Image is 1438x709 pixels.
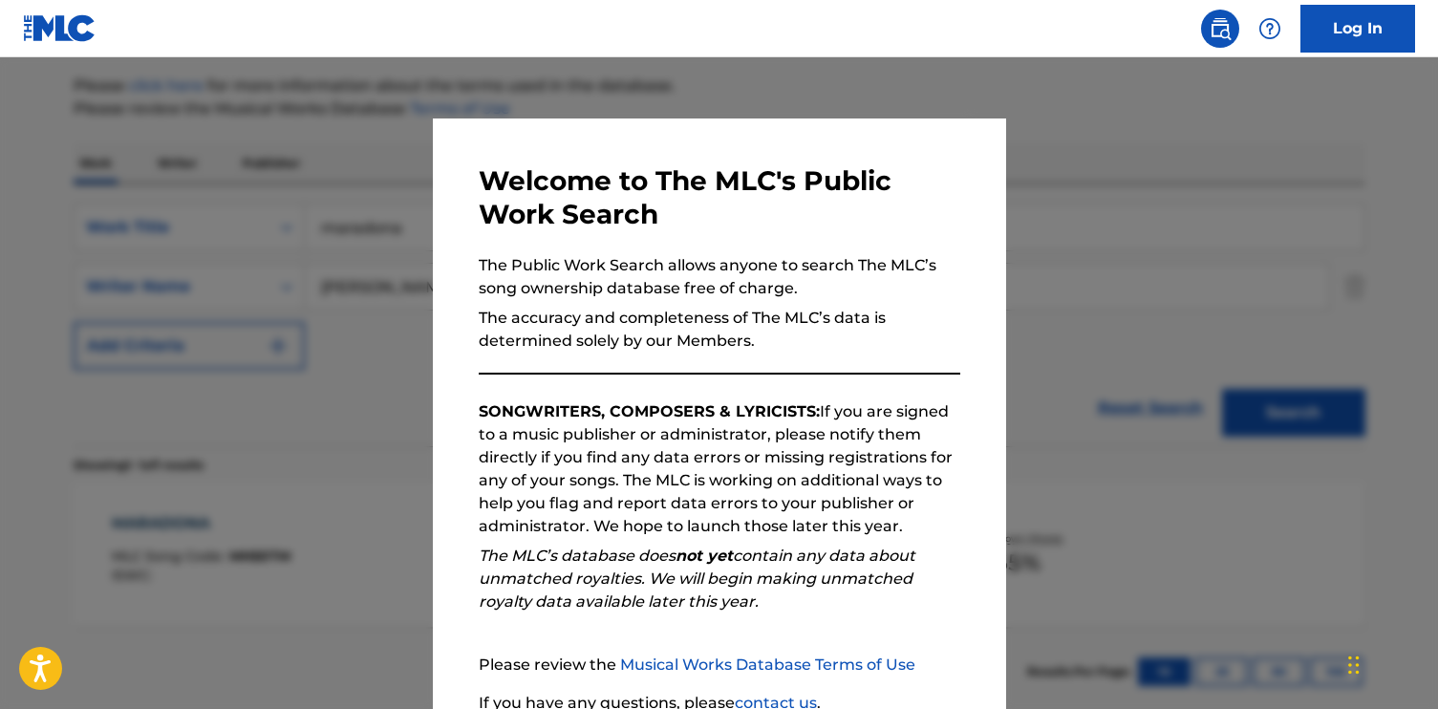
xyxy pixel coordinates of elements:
[479,307,960,353] p: The accuracy and completeness of The MLC’s data is determined solely by our Members.
[620,655,915,674] a: Musical Works Database Terms of Use
[1258,17,1281,40] img: help
[479,402,820,420] strong: SONGWRITERS, COMPOSERS & LYRICISTS:
[479,164,960,231] h3: Welcome to The MLC's Public Work Search
[1348,636,1360,694] div: Drag
[479,547,915,611] em: The MLC’s database does contain any data about unmatched royalties. We will begin making unmatche...
[1201,10,1239,48] a: Public Search
[1342,617,1438,709] iframe: Chat Widget
[1251,10,1289,48] div: Help
[479,654,960,677] p: Please review the
[479,254,960,300] p: The Public Work Search allows anyone to search The MLC’s song ownership database free of charge.
[1300,5,1415,53] a: Log In
[1209,17,1232,40] img: search
[479,400,960,538] p: If you are signed to a music publisher or administrator, please notify them directly if you find ...
[23,14,97,42] img: MLC Logo
[676,547,733,565] strong: not yet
